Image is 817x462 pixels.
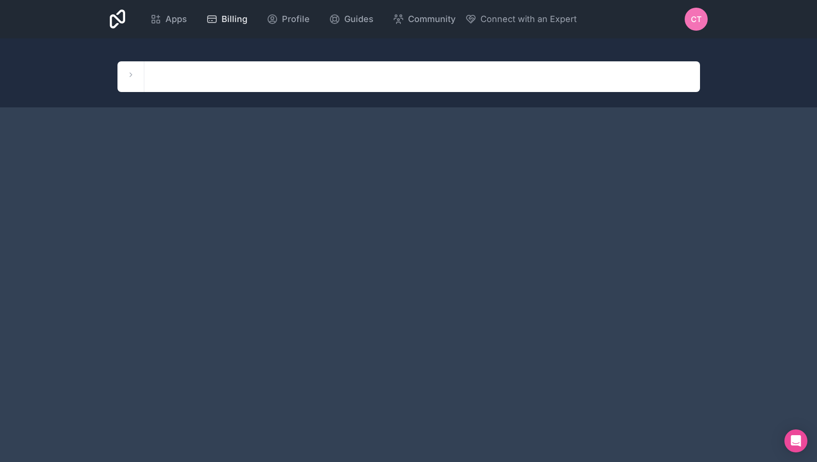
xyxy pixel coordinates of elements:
[282,12,310,26] span: Profile
[465,12,577,26] button: Connect with an Expert
[344,12,373,26] span: Guides
[691,13,701,25] span: CT
[784,429,807,452] div: Open Intercom Messenger
[165,12,187,26] span: Apps
[321,9,381,30] a: Guides
[198,9,255,30] a: Billing
[259,9,317,30] a: Profile
[142,9,195,30] a: Apps
[222,12,247,26] span: Billing
[385,9,463,30] a: Community
[480,12,577,26] span: Connect with an Expert
[408,12,455,26] span: Community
